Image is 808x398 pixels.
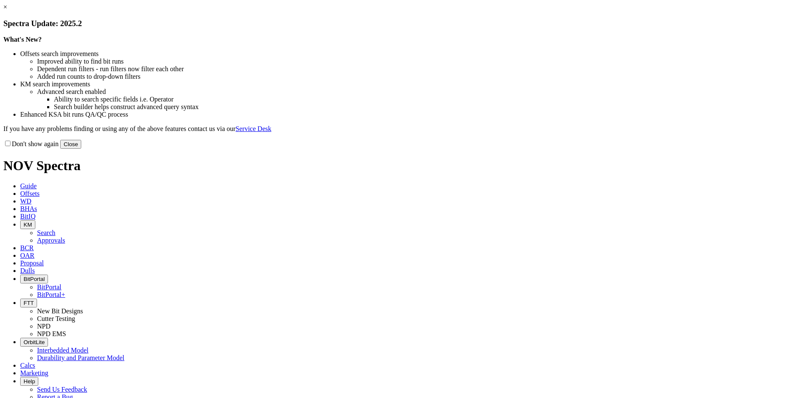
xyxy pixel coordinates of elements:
[37,315,75,322] a: Cutter Testing
[20,50,805,58] li: Offsets search improvements
[37,323,50,330] a: NPD
[20,80,805,88] li: KM search improvements
[60,140,81,149] button: Close
[37,283,61,291] a: BitPortal
[37,386,87,393] a: Send Us Feedback
[5,141,11,146] input: Don't show again
[3,36,42,43] strong: What's New?
[24,276,45,282] span: BitPortal
[37,307,83,315] a: New Bit Designs
[20,252,35,259] span: OAR
[3,3,7,11] a: ×
[20,190,40,197] span: Offsets
[37,65,805,73] li: Dependent run filters - run filters now filter each other
[20,198,32,205] span: WD
[20,362,35,369] span: Calcs
[37,354,125,361] a: Durability and Parameter Model
[24,300,34,306] span: FTT
[3,158,805,174] h1: NOV Spectra
[37,73,805,80] li: Added run counts to drop-down filters
[3,19,805,28] h3: Spectra Update: 2025.2
[37,291,65,298] a: BitPortal+
[20,205,37,212] span: BHAs
[37,88,805,96] li: Advanced search enabled
[20,111,805,118] li: Enhanced KSA bit runs QA/QC process
[3,140,58,147] label: Don't show again
[20,244,34,251] span: BCR
[20,182,37,190] span: Guide
[37,58,805,65] li: Improved ability to find bit runs
[54,96,805,103] li: Ability to search specific fields i.e. Operator
[37,330,66,337] a: NPD EMS
[37,237,65,244] a: Approvals
[236,125,271,132] a: Service Desk
[20,369,48,377] span: Marketing
[24,339,45,345] span: OrbitLite
[20,259,44,267] span: Proposal
[54,103,805,111] li: Search builder helps construct advanced query syntax
[20,267,35,274] span: Dulls
[24,222,32,228] span: KM
[24,378,35,385] span: Help
[37,229,56,236] a: Search
[3,125,805,133] p: If you have any problems finding or using any of the above features contact us via our
[37,347,88,354] a: Interbedded Model
[20,213,35,220] span: BitIQ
